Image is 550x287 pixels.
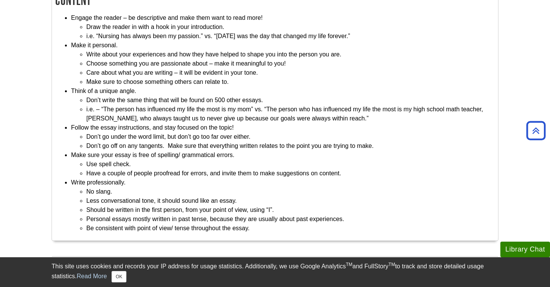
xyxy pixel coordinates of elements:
[86,187,494,196] li: No slang.
[500,242,550,257] button: Library Chat
[86,77,494,87] li: Make sure to choose something others can relate to.
[86,141,494,151] li: Don’t go off on any tangents. Make sure that everything written relates to the point you are tryi...
[86,196,494,205] li: Less conversational tone, it should sound like an essay.
[86,215,494,224] li: Personal essays mostly written in past tense, because they are usually about past experiences.
[86,68,494,77] li: Care about what you are writing – it will be evident in your tone.
[86,50,494,59] li: Write about your experiences and how they have helped to shape you into the person you are.
[71,13,494,41] li: Engage the reader – be descriptive and make them want to read more!
[346,262,352,267] sup: TM
[71,123,494,151] li: Follow the essay instructions, and stay focused on the topic!
[86,32,494,41] li: i.e. “Nursing has always been my passion.” vs. “[DATE] was the day that changed my life forever.”
[86,96,494,105] li: Don’t write the same thing that will be found on 500 other essays.
[388,262,395,267] sup: TM
[86,205,494,215] li: Should be written in the first person, from your point of view, using “I”.
[86,224,494,233] li: Be consistent with point of view/ tense throughout the essay.
[86,22,494,32] li: Draw the reader in with a hook in your introduction.
[524,125,548,136] a: Back to Top
[86,132,494,141] li: Don’t go under the word limit, but don’t go too far over either.
[86,105,494,123] li: i.e. – “The person has influenced my life the most is my mom” vs. “The person who has influenced ...
[52,262,498,282] div: This site uses cookies and records your IP address for usage statistics. Additionally, we use Goo...
[86,169,494,178] li: Have a couple of people proofread for errors, and invite them to make suggestions on content.
[71,41,494,87] li: Make it personal.
[112,271,126,282] button: Close
[71,178,494,233] li: Write professionally.
[77,273,107,279] a: Read More
[71,151,494,178] li: Make sure your essay is free of spelling/ grammatical errors.
[86,160,494,169] li: Use spell check.
[71,87,494,123] li: Think of a unique angle.
[86,59,494,68] li: Choose something you are passionate about – make it meaningful to you!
